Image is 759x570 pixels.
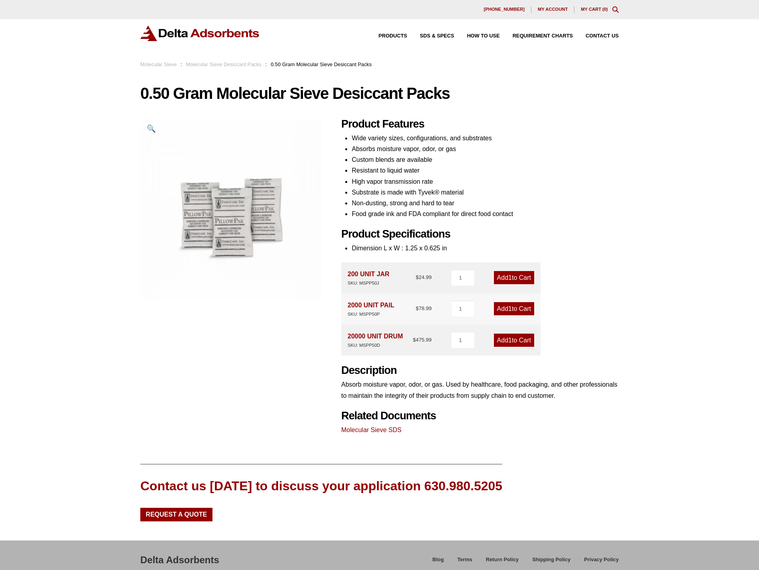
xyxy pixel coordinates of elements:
[271,61,372,67] span: 0.50 Gram Molecular Sieve Desiccant Packs
[538,7,568,12] span: My account
[454,33,499,39] a: How to Use
[140,477,502,495] div: Contact us [DATE] to discuss your application 630.980.5205
[140,553,219,567] div: Delta Adsorbents
[479,555,526,569] a: Return Policy
[525,555,577,569] a: Shipping Policy
[352,208,619,219] li: Food grade ink and FDA compliant for direct food contact
[604,7,606,12] span: 0
[573,33,619,39] a: Contact Us
[508,337,512,344] span: 1
[352,143,619,154] li: Absorbs moisture vapor, odor, or gas
[467,33,499,39] span: How to Use
[352,243,619,254] li: Dimension L x W : 1.25 x 0.625 in
[352,154,619,165] li: Custom blends are available
[494,302,534,315] a: Add1to Cart
[352,187,619,198] li: Substrate is made with Tyvek® material
[531,6,574,13] a: My account
[348,300,394,318] div: 2000 UNIT PAIL
[186,61,262,67] a: Molecular Sieve Desiccant Packs
[366,33,407,39] a: Products
[416,274,432,280] bdi: 24.99
[140,508,212,521] a: Request a Quote
[416,274,419,280] span: $
[426,555,450,569] a: Blog
[140,61,177,67] a: Molecular Sieve
[494,334,534,347] a: Add1to Cart
[352,133,619,143] li: Wide variety sizes, configurations, and substrates
[341,228,619,241] h2: Product Specifications
[348,269,389,287] div: 200 UNIT JAR
[508,274,512,281] span: 1
[379,33,407,39] span: Products
[413,337,416,343] span: $
[420,33,454,39] span: SDS & SPECS
[140,26,260,41] img: Delta Adsorbents
[348,331,403,349] div: 20000 UNIT DRUM
[577,555,619,569] a: Privacy Policy
[513,33,573,39] span: Requirement Charts
[584,557,619,562] span: Privacy Policy
[147,124,156,133] span: 🔍
[181,61,182,67] span: :
[352,198,619,208] li: Non-dusting, strong and hard to tear
[586,33,619,39] span: Contact Us
[140,118,162,140] a: View full-screen image gallery
[348,342,403,349] div: SKU: MSPP50D
[407,33,454,39] a: SDS & SPECS
[416,305,432,311] bdi: 78.99
[413,337,432,343] bdi: 475.99
[494,271,534,284] a: Add1to Cart
[500,33,573,39] a: Requirement Charts
[341,364,619,377] h2: Description
[433,557,444,562] span: Blog
[508,305,512,312] span: 1
[146,511,207,518] span: Request a Quote
[477,6,531,13] a: [PHONE_NUMBER]
[140,85,619,102] h1: 0.50 Gram Molecular Sieve Desiccant Packs
[348,311,394,318] div: SKU: MSPP50P
[265,61,267,67] span: :
[352,176,619,187] li: High vapor transmission rate
[450,555,479,569] a: Terms
[352,165,619,176] li: Resistant to liquid water
[532,557,570,562] span: Shipping Policy
[341,379,619,401] p: Absorb moisture vapor, odor, or gas. Used by healthcare, food packaging, and other professionals ...
[612,6,619,13] div: Toggle Modal Content
[457,557,472,562] span: Terms
[341,427,401,433] a: Molecular Sieve SDS
[416,305,419,311] span: $
[486,557,519,562] span: Return Policy
[581,7,608,12] a: My Cart (0)
[341,118,619,131] h2: Product Features
[484,7,525,12] span: [PHONE_NUMBER]
[348,279,389,287] div: SKU: MSPP50J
